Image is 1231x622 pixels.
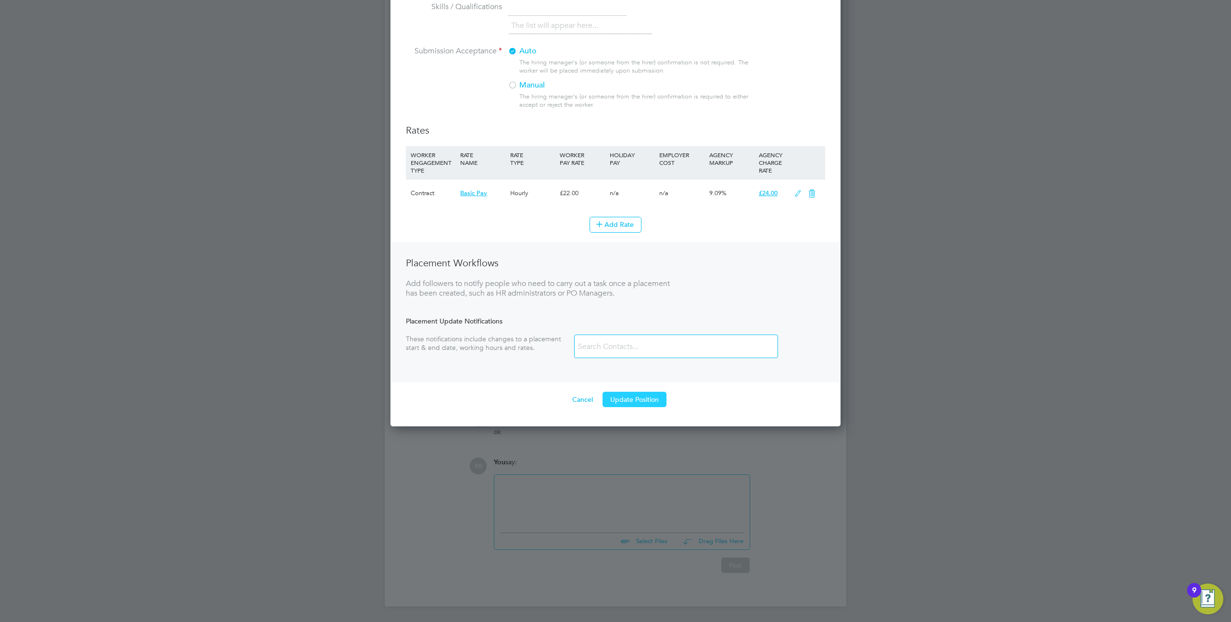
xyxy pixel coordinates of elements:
[406,46,502,56] label: Submission Acceptance
[575,338,689,355] input: Search Contacts...
[519,59,753,75] div: The hiring manager's (or someone from the hirer) confirmation is not required. The worker will be...
[406,257,670,269] h3: Placement Workflows
[659,189,668,197] span: n/a
[756,146,790,179] div: AGENCY CHARGE RATE
[508,46,746,56] label: Auto
[557,179,607,207] div: £22.00
[508,80,746,90] label: Manual
[406,317,825,325] div: Placement Update Notifications
[519,93,753,109] div: The hiring manager's (or someone from the hirer) confirmation is required to either accept or rej...
[408,179,458,207] div: Contract
[511,19,602,32] li: The list will appear here...
[759,189,778,197] span: £24.00
[406,2,502,12] label: Skills / Qualifications
[508,146,557,171] div: RATE TYPE
[707,146,756,171] div: AGENCY MARKUP
[565,392,601,407] button: Cancel
[557,146,607,171] div: WORKER PAY RATE
[657,146,706,171] div: EMPLOYER COST
[590,217,641,232] button: Add Rate
[1193,584,1223,614] button: Open Resource Center, 9 new notifications
[610,189,619,197] span: n/a
[460,189,487,197] span: Basic Pay
[458,146,507,171] div: RATE NAME
[406,279,670,299] div: Add followers to notify people who need to carry out a task once a placement has been created, su...
[508,179,557,207] div: Hourly
[408,146,458,179] div: WORKER ENGAGEMENT TYPE
[1192,590,1196,603] div: 9
[603,392,666,407] button: Update Position
[406,335,574,352] div: These notifications include changes to a placement start & end date, working hours and rates.
[709,189,727,197] span: 9.09%
[607,146,657,171] div: HOLIDAY PAY
[406,124,825,137] h3: Rates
